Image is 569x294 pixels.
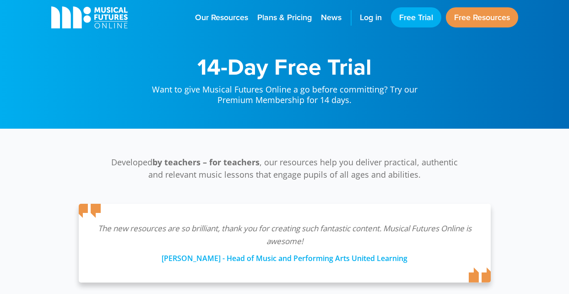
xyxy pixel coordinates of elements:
[321,11,341,24] span: News
[446,7,518,27] a: Free Resources
[143,55,427,78] h1: 14-Day Free Trial
[360,11,382,24] span: Log in
[143,78,427,106] p: Want to give Musical Futures Online a go before committing? Try our Premium Membership for 14 days.
[152,157,260,168] strong: by teachers – for teachers
[391,7,441,27] a: Free Trial
[257,11,312,24] span: Plans & Pricing
[106,156,463,181] p: Developed , our resources help you deliver practical, authentic and relevant music lessons that e...
[97,248,472,264] div: [PERSON_NAME] - Head of Music and Performing Arts United Learning
[97,222,472,248] p: The new resources are so brilliant, thank you for creating such fantastic content. Musical Future...
[195,11,248,24] span: Our Resources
